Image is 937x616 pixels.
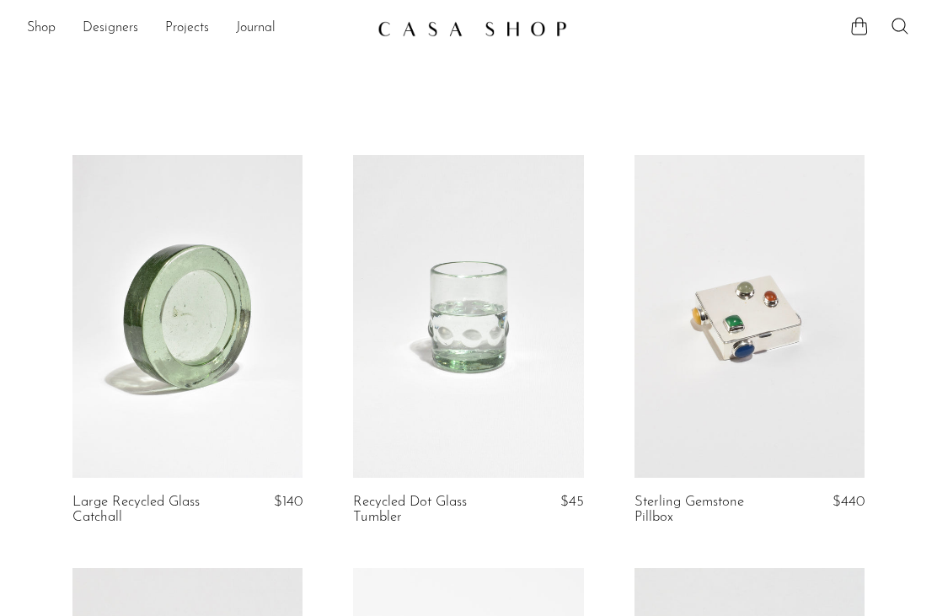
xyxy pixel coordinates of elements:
a: Large Recycled Glass Catchall [72,495,223,526]
a: Designers [83,18,138,40]
nav: Desktop navigation [27,14,364,43]
a: Recycled Dot Glass Tumbler [353,495,504,526]
a: Journal [236,18,276,40]
ul: NEW HEADER MENU [27,14,364,43]
a: Shop [27,18,56,40]
span: $140 [274,495,303,509]
a: Projects [165,18,209,40]
span: $45 [560,495,584,509]
a: Sterling Gemstone Pillbox [634,495,785,526]
span: $440 [833,495,865,509]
